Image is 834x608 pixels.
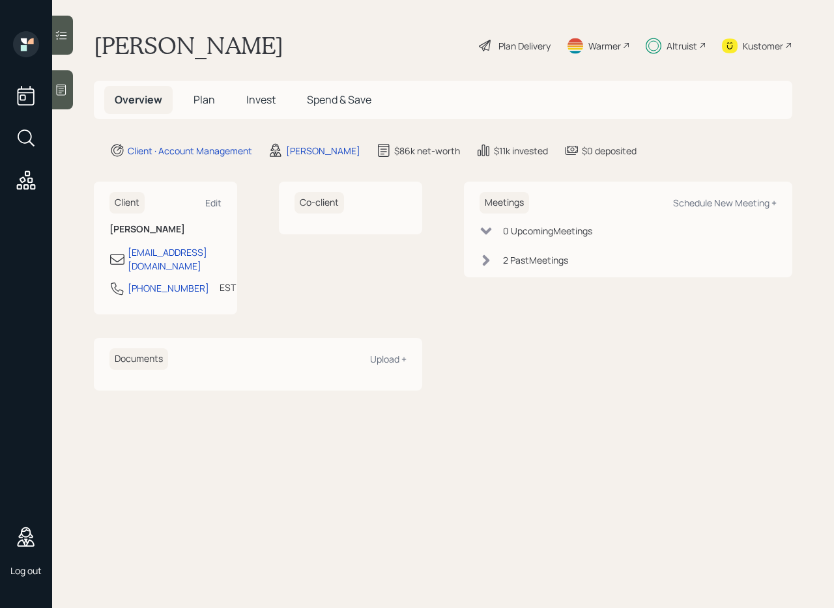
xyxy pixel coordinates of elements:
[295,192,344,214] h6: Co-client
[246,92,276,107] span: Invest
[494,144,548,158] div: $11k invested
[205,197,222,209] div: Edit
[128,281,209,295] div: [PHONE_NUMBER]
[667,39,697,53] div: Altruist
[370,353,407,365] div: Upload +
[109,192,145,214] h6: Client
[503,224,592,238] div: 0 Upcoming Meeting s
[194,92,215,107] span: Plan
[503,253,568,267] div: 2 Past Meeting s
[743,39,783,53] div: Kustomer
[220,281,236,294] div: EST
[10,564,42,577] div: Log out
[307,92,371,107] span: Spend & Save
[673,197,777,209] div: Schedule New Meeting +
[128,144,252,158] div: Client · Account Management
[582,144,637,158] div: $0 deposited
[286,144,360,158] div: [PERSON_NAME]
[480,192,529,214] h6: Meetings
[109,348,168,370] h6: Documents
[115,92,162,107] span: Overview
[588,39,621,53] div: Warmer
[128,245,222,273] div: [EMAIL_ADDRESS][DOMAIN_NAME]
[394,144,460,158] div: $86k net-worth
[498,39,551,53] div: Plan Delivery
[109,224,222,235] h6: [PERSON_NAME]
[94,31,283,60] h1: [PERSON_NAME]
